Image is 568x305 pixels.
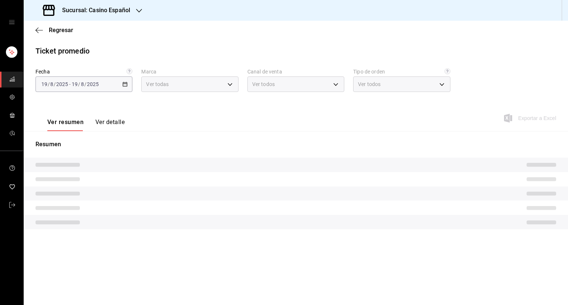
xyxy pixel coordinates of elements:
button: Ver resumen [47,119,84,131]
button: Regresar [35,27,73,34]
span: - [69,81,71,87]
span: / [48,81,50,87]
span: / [78,81,80,87]
label: Marca [141,69,238,74]
button: open drawer [9,19,15,25]
label: Fecha [35,69,132,74]
div: Ticket promedio [35,45,89,56]
input: ---- [56,81,68,87]
button: Ver detalle [95,119,125,131]
span: / [54,81,56,87]
input: -- [41,81,48,87]
input: -- [50,81,54,87]
span: Ver todas [146,80,169,88]
label: Canal de venta [247,69,344,74]
input: ---- [87,81,99,87]
svg: Información delimitada a máximo 62 días. [126,68,132,74]
h3: Sucursal: Casino Español [56,6,130,15]
p: Resumen [35,140,556,149]
label: Tipo de orden [353,69,450,74]
svg: Todas las órdenes contabilizan 1 comensal a excepción de órdenes de mesa con comensales obligator... [444,68,450,74]
div: navigation tabs [47,119,125,131]
input: -- [71,81,78,87]
span: Ver todos [252,80,275,88]
span: / [84,81,87,87]
span: Ver todos [358,80,381,88]
input: -- [81,81,84,87]
span: Regresar [49,27,73,34]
